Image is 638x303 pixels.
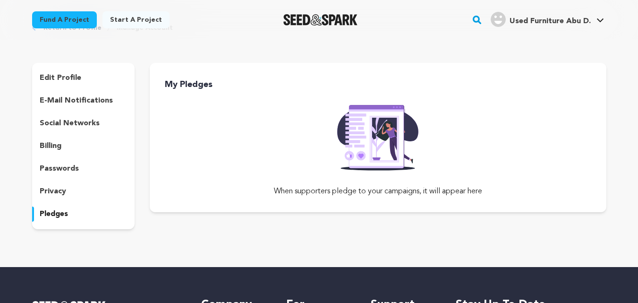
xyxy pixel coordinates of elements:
div: Used Furniture Abu D.'s Profile [491,12,591,27]
p: billing [40,140,61,152]
button: privacy [32,184,135,199]
p: passwords [40,163,79,174]
button: e-mail notifications [32,93,135,108]
p: privacy [40,186,66,197]
span: Used Furniture Abu D.'s Profile [489,10,606,30]
img: Seed&Spark Rafiki Image [330,99,426,171]
img: user.png [491,12,506,27]
a: Used Furniture Abu D.'s Profile [489,10,606,27]
button: passwords [32,161,135,176]
h3: My Pledges [165,78,606,91]
button: edit profile [32,70,135,86]
a: Start a project [102,11,170,28]
p: edit profile [40,72,81,84]
p: e-mail notifications [40,95,113,106]
p: pledges [40,208,68,220]
button: billing [32,139,135,154]
img: Seed&Spark Logo Dark Mode [283,14,357,26]
a: Fund a project [32,11,97,28]
button: pledges [32,207,135,222]
button: social networks [32,116,135,131]
a: Seed&Spark Homepage [283,14,357,26]
p: social networks [40,118,100,129]
p: When supporters pledge to your campaigns, it will appear here [150,186,606,197]
span: Used Furniture Abu D. [510,17,591,25]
